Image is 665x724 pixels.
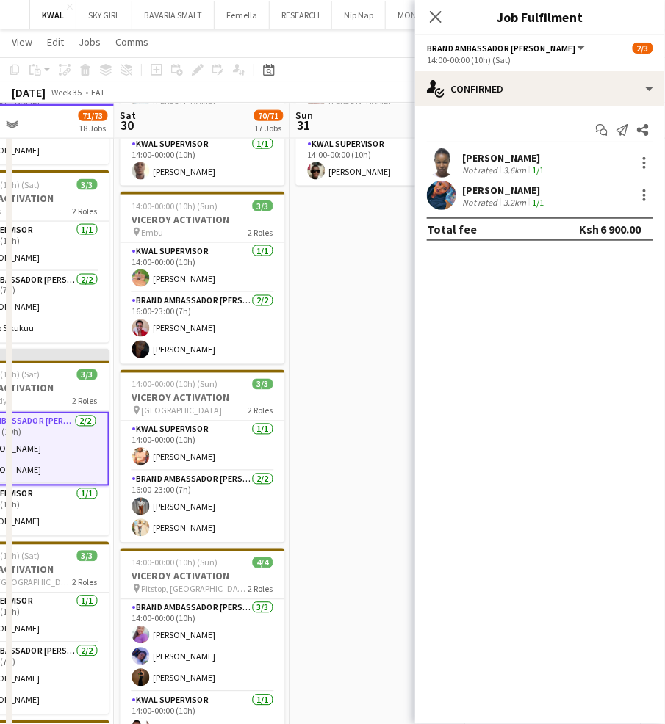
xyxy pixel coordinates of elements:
button: SKY GIRL [76,1,132,29]
div: Ksh 6 900.00 [579,222,641,236]
a: Jobs [73,32,107,51]
div: 14:00-00:00 (10h) (Sat) [427,54,653,65]
div: EAT [91,87,105,98]
h3: Job Fulfilment [415,7,665,26]
div: Not rated [462,197,500,208]
span: Week 35 [48,87,85,98]
button: RESEARCH [270,1,332,29]
span: Comms [115,35,148,48]
a: View [6,32,38,51]
span: Edit [47,35,64,48]
button: Nip Nap [332,1,386,29]
div: Total fee [427,222,477,236]
button: Femella [215,1,270,29]
button: Brand Ambassador [PERSON_NAME] [427,43,587,54]
button: BAVARIA SMALT [132,1,215,29]
a: Comms [109,32,154,51]
app-skills-label: 1/1 [532,164,544,175]
span: View [12,35,32,48]
div: [PERSON_NAME] [462,184,547,197]
span: Jobs [79,35,101,48]
div: Not rated [462,164,500,175]
div: 3.2km [500,197,529,208]
app-skills-label: 1/1 [532,197,544,208]
button: KWAL [30,1,76,29]
button: MONKEY SHOULDER [386,1,486,29]
a: Edit [41,32,70,51]
div: [DATE] [12,85,46,100]
span: 2/3 [633,43,653,54]
div: Confirmed [415,71,665,106]
div: 3.6km [500,164,529,175]
span: Brand Ambassador kwal [427,43,575,54]
div: [PERSON_NAME] [462,151,547,164]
